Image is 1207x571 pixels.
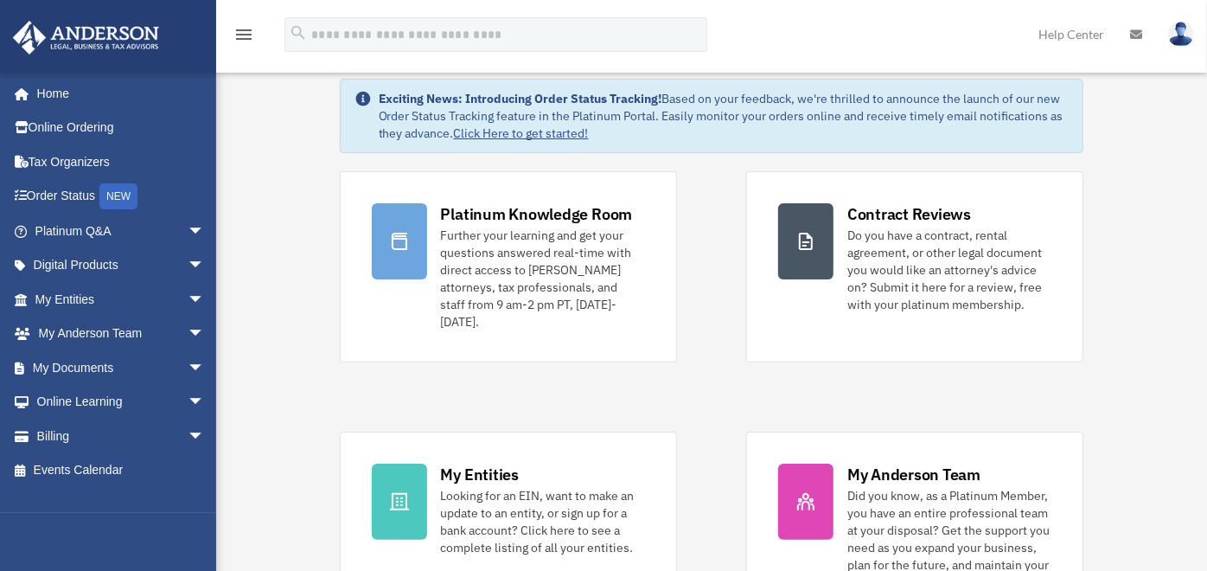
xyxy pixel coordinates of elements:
a: Tax Organizers [12,144,231,179]
a: Click Here to get started! [454,125,589,141]
div: Platinum Knowledge Room [441,203,633,225]
span: arrow_drop_down [188,317,222,352]
img: Anderson Advisors Platinum Portal [8,21,164,55]
div: Further your learning and get your questions answered real-time with direct access to [PERSON_NAM... [441,227,645,330]
a: Events Calendar [12,453,231,488]
div: NEW [99,183,137,209]
span: arrow_drop_down [188,248,222,284]
a: My Documentsarrow_drop_down [12,350,231,385]
div: Do you have a contract, rental agreement, or other legal document you would like an attorney's ad... [847,227,1051,313]
a: Online Ordering [12,111,231,145]
a: menu [233,30,254,45]
span: arrow_drop_down [188,350,222,386]
span: arrow_drop_down [188,419,222,454]
a: Billingarrow_drop_down [12,419,231,453]
i: search [289,23,308,42]
span: arrow_drop_down [188,214,222,249]
div: My Anderson Team [847,464,980,485]
strong: Exciting News: Introducing Order Status Tracking! [379,91,662,106]
a: Platinum Knowledge Room Further your learning and get your questions answered real-time with dire... [340,171,677,362]
i: menu [233,24,254,45]
div: Contract Reviews [847,203,971,225]
a: Contract Reviews Do you have a contract, rental agreement, or other legal document you would like... [746,171,1083,362]
a: My Anderson Teamarrow_drop_down [12,317,231,351]
img: User Pic [1168,22,1194,47]
a: Digital Productsarrow_drop_down [12,248,231,283]
a: Home [12,76,222,111]
div: My Entities [441,464,519,485]
a: My Entitiesarrow_drop_down [12,282,231,317]
div: Based on your feedback, we're thrilled to announce the launch of our new Order Status Tracking fe... [379,90,1070,142]
span: arrow_drop_down [188,282,222,318]
a: Platinum Q&Aarrow_drop_down [12,214,231,248]
a: Order StatusNEW [12,179,231,215]
a: Online Learningarrow_drop_down [12,385,231,420]
span: arrow_drop_down [188,385,222,420]
div: Looking for an EIN, want to make an update to an entity, or sign up for a bank account? Click her... [441,487,645,556]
